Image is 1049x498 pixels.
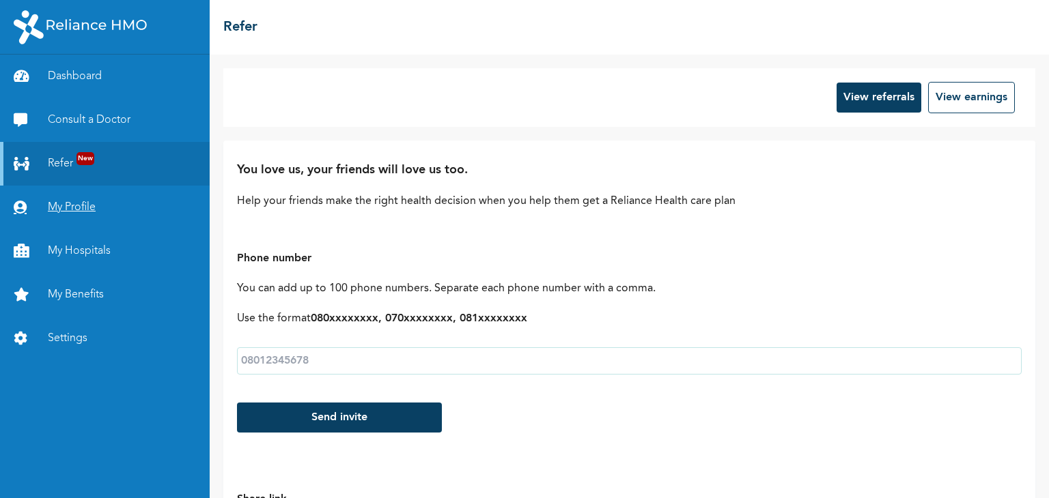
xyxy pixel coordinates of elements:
[237,402,442,433] button: Send invite
[837,83,921,113] button: View referrals
[237,280,1022,297] p: You can add up to 100 phone numbers. Separate each phone number with a comma.
[311,313,527,324] b: 080xxxxxxxx, 070xxxxxxxx, 081xxxxxxxx
[237,193,1022,209] p: Help your friends make the right health decision when you help them get a Reliance Health care plan
[237,250,1022,267] h3: Phone number
[237,161,1022,179] h2: You love us, your friends will love us too.
[928,82,1015,113] button: View earnings
[237,347,1022,375] input: 08012345678
[223,17,257,38] h2: Refer
[237,310,1022,327] p: Use the format
[76,152,94,165] span: New
[14,10,147,44] img: RelianceHMO's Logo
